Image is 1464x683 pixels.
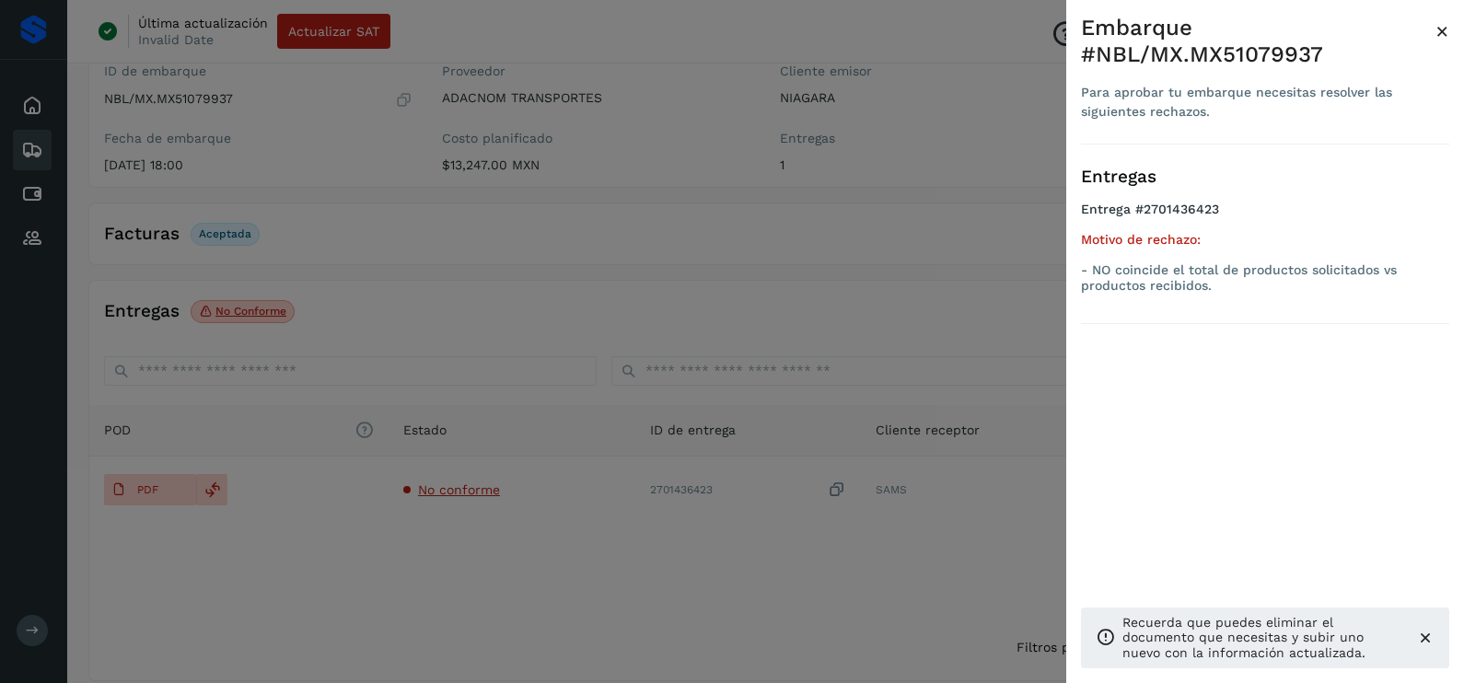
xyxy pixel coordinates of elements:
[1081,202,1449,232] h4: Entrega #2701436423
[1081,262,1449,294] p: - NO coincide el total de productos solicitados vs productos recibidos.
[1081,167,1449,188] h3: Entregas
[1435,15,1449,48] button: Close
[1081,15,1435,68] div: Embarque #NBL/MX.MX51079937
[1081,83,1435,122] div: Para aprobar tu embarque necesitas resolver las siguientes rechazos.
[1435,18,1449,44] span: ×
[1122,615,1401,661] p: Recuerda que puedes eliminar el documento que necesitas y subir uno nuevo con la información actu...
[1081,232,1449,248] h5: Motivo de rechazo:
